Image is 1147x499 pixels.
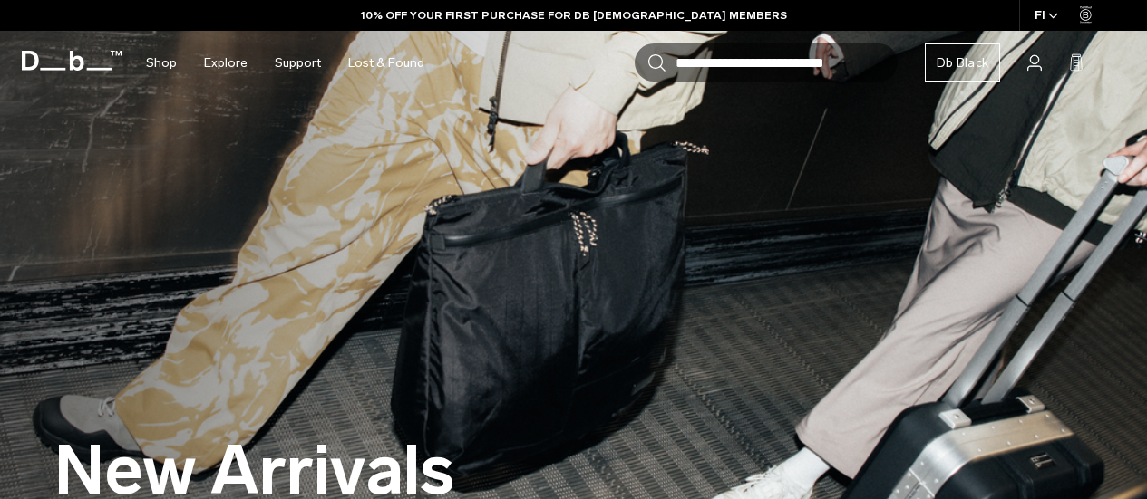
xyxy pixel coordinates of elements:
[146,31,177,95] a: Shop
[925,43,1000,82] a: Db Black
[348,31,424,95] a: Lost & Found
[275,31,321,95] a: Support
[132,31,438,95] nav: Main Navigation
[361,7,787,24] a: 10% OFF YOUR FIRST PURCHASE FOR DB [DEMOGRAPHIC_DATA] MEMBERS
[204,31,248,95] a: Explore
